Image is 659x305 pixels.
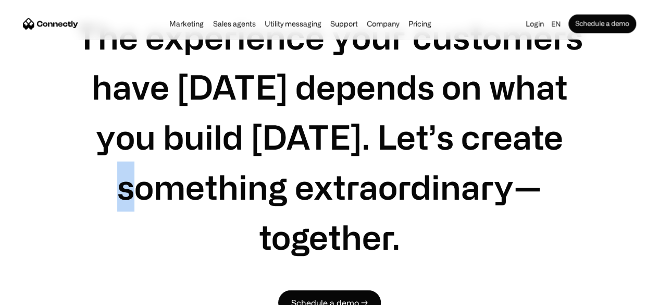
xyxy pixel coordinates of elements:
[327,20,361,28] a: Support
[23,16,78,32] a: home
[568,15,636,33] a: Schedule a demo
[405,20,434,28] a: Pricing
[364,17,402,31] div: Company
[209,20,258,28] a: Sales agents
[547,17,568,31] div: en
[262,20,325,28] a: Utility messaging
[166,20,207,28] a: Marketing
[367,17,399,31] div: Company
[523,17,547,31] a: Login
[58,11,601,262] h1: The experience your customers have [DATE] depends on what you build [DATE]. Let’s create somethin...
[551,17,561,31] div: en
